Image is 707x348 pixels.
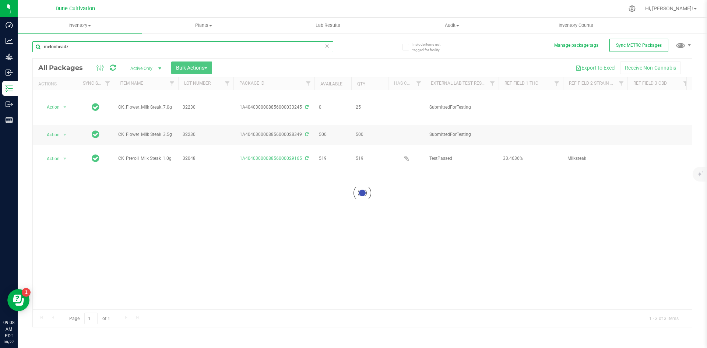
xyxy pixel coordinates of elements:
span: Plants [142,22,265,29]
a: Lab Results [266,18,390,33]
span: Inventory Counts [549,22,603,29]
inline-svg: Grow [6,53,13,60]
span: Lab Results [306,22,350,29]
iframe: Resource center unread badge [22,288,31,297]
span: Include items not tagged for facility [412,42,449,53]
a: Inventory Counts [514,18,638,33]
span: Audit [390,22,514,29]
p: 09:08 AM PDT [3,319,14,339]
span: Hi, [PERSON_NAME]! [645,6,693,11]
p: 08/27 [3,339,14,345]
iframe: Resource center [7,289,29,311]
span: Dune Cultivation [56,6,95,12]
inline-svg: Analytics [6,37,13,45]
inline-svg: Inventory [6,85,13,92]
inline-svg: Outbound [6,101,13,108]
button: Manage package tags [554,42,598,49]
div: Manage settings [627,5,637,12]
button: Sync METRC Packages [609,39,668,52]
a: Plants [142,18,266,33]
span: Inventory [18,22,142,29]
inline-svg: Inbound [6,69,13,76]
a: Audit [390,18,514,33]
input: Search Package ID, Item Name, SKU, Lot or Part Number... [32,41,333,52]
span: Sync METRC Packages [616,43,662,48]
span: Clear [324,41,330,51]
inline-svg: Reports [6,116,13,124]
a: Inventory [18,18,142,33]
inline-svg: Dashboard [6,21,13,29]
